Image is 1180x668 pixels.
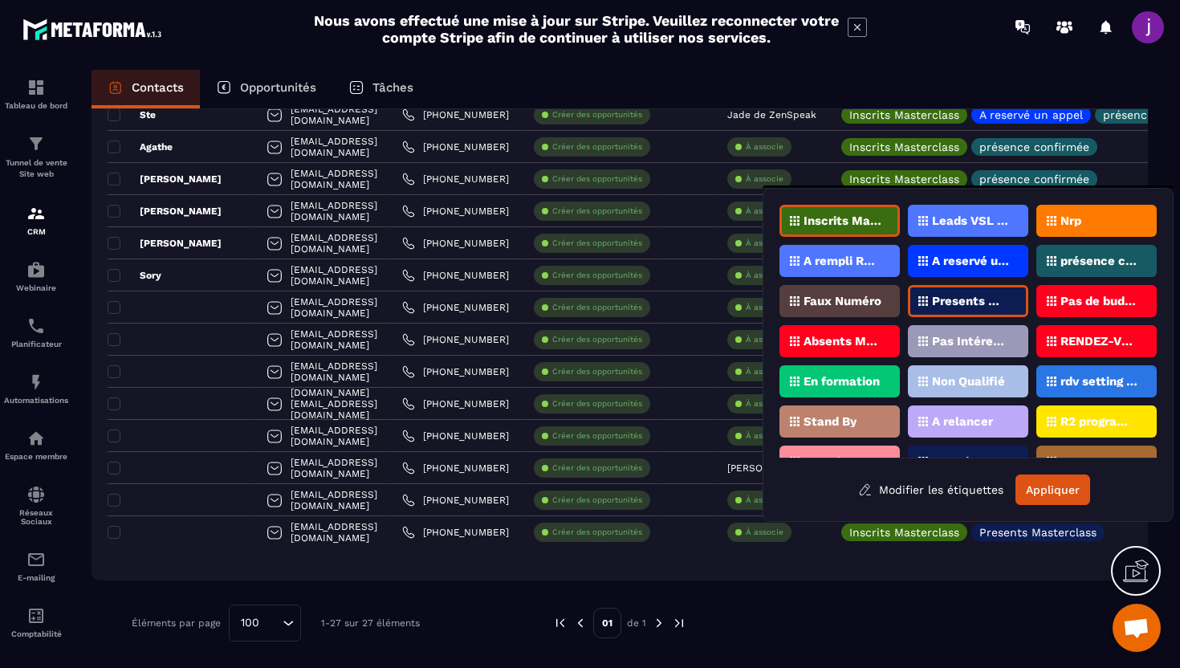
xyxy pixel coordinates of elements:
[979,527,1097,538] p: Presents Masterclass
[746,495,783,506] p: À associe
[932,295,1010,307] p: Presents Masterclass
[727,462,806,474] p: [PERSON_NAME]
[979,109,1083,120] p: A reservé un appel
[746,334,783,345] p: À associe
[727,109,816,120] p: Jade de ZenSpeak
[132,80,184,95] p: Contacts
[4,248,68,304] a: automationsautomationsWebinaire
[849,527,959,538] p: Inscrits Masterclass
[979,141,1089,153] p: présence confirmée
[26,485,46,504] img: social-network
[746,527,783,538] p: À associe
[4,304,68,360] a: schedulerschedulerPlanificateur
[26,260,46,279] img: automations
[108,108,156,121] p: Ste
[552,334,642,345] p: Créer des opportunités
[1060,295,1138,307] p: Pas de budget
[108,173,222,185] p: [PERSON_NAME]
[200,70,332,108] a: Opportunités
[4,283,68,292] p: Webinaire
[804,336,881,347] p: Absents Masterclass
[932,215,1010,226] p: Leads VSL ZENSPEAK
[552,430,642,442] p: Créer des opportunités
[402,269,509,282] a: [PHONE_NUMBER]
[849,173,959,185] p: Inscrits Masterclass
[804,295,881,307] p: Faux Numéro
[108,205,222,218] p: [PERSON_NAME]
[22,14,167,44] img: logo
[552,141,642,153] p: Créer des opportunités
[372,80,413,95] p: Tâches
[746,206,783,217] p: À associe
[552,398,642,409] p: Créer des opportunités
[932,456,973,467] p: R2 48h
[553,616,568,630] img: prev
[846,475,1015,504] button: Modifier les étiquettes
[402,430,509,442] a: [PHONE_NUMBER]
[4,473,68,538] a: social-networksocial-networkRéseaux Sociaux
[552,366,642,377] p: Créer des opportunités
[4,573,68,582] p: E-mailing
[932,416,993,427] p: A relancer
[402,526,509,539] a: [PHONE_NUMBER]
[746,366,783,377] p: À associe
[804,255,881,267] p: A rempli Rdv Zenspeak
[1060,215,1081,226] p: Nrp
[402,141,509,153] a: [PHONE_NUMBER]
[108,269,161,282] p: Sory
[746,430,783,442] p: À associe
[26,204,46,223] img: formation
[4,417,68,473] a: automationsautomationsEspace membre
[552,173,642,185] p: Créer des opportunités
[402,237,509,250] a: [PHONE_NUMBER]
[552,527,642,538] p: Créer des opportunités
[235,614,265,632] span: 100
[4,66,68,122] a: formationformationTableau de bord
[804,376,880,387] p: En formation
[313,12,840,46] h2: Nous avons effectué une mise à jour sur Stripe. Veuillez reconnecter votre compte Stripe afin de ...
[26,550,46,569] img: email
[1060,456,1138,467] p: Nouveau prospect
[26,134,46,153] img: formation
[402,462,509,475] a: [PHONE_NUMBER]
[1060,255,1138,267] p: présence confirmée
[26,373,46,392] img: automations
[4,508,68,526] p: Réseaux Sociaux
[402,173,509,185] a: [PHONE_NUMBER]
[4,340,68,348] p: Planificateur
[402,301,509,314] a: [PHONE_NUMBER]
[746,238,783,249] p: À associe
[26,78,46,97] img: formation
[573,616,588,630] img: prev
[746,173,783,185] p: À associe
[746,302,783,313] p: À associe
[849,141,959,153] p: Inscrits Masterclass
[92,70,200,108] a: Contacts
[4,101,68,110] p: Tableau de bord
[402,365,509,378] a: [PHONE_NUMBER]
[4,157,68,180] p: Tunnel de vente Site web
[804,215,881,226] p: Inscrits Masterclass
[108,141,173,153] p: Agathe
[552,495,642,506] p: Créer des opportunités
[402,494,509,507] a: [PHONE_NUMBER]
[746,270,783,281] p: À associe
[4,360,68,417] a: automationsautomationsAutomatisations
[1060,416,1138,427] p: R2 programmé
[332,70,429,108] a: Tâches
[932,376,1005,387] p: Non Qualifié
[552,206,642,217] p: Créer des opportunités
[672,616,686,630] img: next
[4,122,68,192] a: formationformationTunnel de vente Site web
[4,227,68,236] p: CRM
[4,629,68,638] p: Comptabilité
[552,462,642,474] p: Créer des opportunités
[26,316,46,336] img: scheduler
[108,237,222,250] p: [PERSON_NAME]
[552,302,642,313] p: Créer des opportunités
[240,80,316,95] p: Opportunités
[932,336,1010,347] p: Pas Intéressé
[229,605,301,642] div: Search for option
[265,614,279,632] input: Search for option
[552,238,642,249] p: Créer des opportunités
